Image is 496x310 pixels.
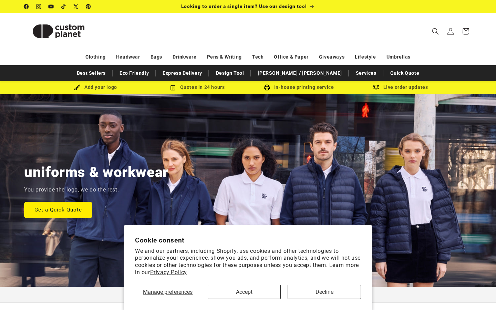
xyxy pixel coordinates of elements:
[173,51,196,63] a: Drinkware
[24,163,168,182] h2: uniforms & workwear
[373,84,379,91] img: Order updates
[135,248,361,276] p: We and our partners, including Shopify, use cookies and other technologies to personalize your ex...
[146,83,248,92] div: Quotes in 24 hours
[207,51,242,63] a: Pens & Writing
[24,185,119,195] p: You provide the logo, we do the rest.
[143,289,193,295] span: Manage preferences
[274,51,308,63] a: Office & Paper
[288,285,361,299] button: Decline
[151,51,162,63] a: Bags
[387,67,423,79] a: Quick Quote
[181,3,307,9] span: Looking to order a single item? Use our design tool
[254,67,345,79] a: [PERSON_NAME] / [PERSON_NAME]
[319,51,344,63] a: Giveaways
[116,67,152,79] a: Eco Friendly
[386,51,411,63] a: Umbrellas
[45,83,146,92] div: Add your logo
[116,51,140,63] a: Headwear
[264,84,270,91] img: In-house printing
[22,13,96,49] a: Custom Planet
[355,51,376,63] a: Lifestyle
[135,285,201,299] button: Manage preferences
[85,51,106,63] a: Clothing
[150,269,187,276] a: Privacy Policy
[135,236,361,244] h2: Cookie consent
[73,67,109,79] a: Best Sellers
[159,67,206,79] a: Express Delivery
[24,16,93,47] img: Custom Planet
[74,84,80,91] img: Brush Icon
[350,83,451,92] div: Live order updates
[170,84,176,91] img: Order Updates Icon
[352,67,380,79] a: Services
[208,285,281,299] button: Accept
[252,51,263,63] a: Tech
[428,24,443,39] summary: Search
[24,201,92,218] a: Get a Quick Quote
[213,67,248,79] a: Design Tool
[248,83,350,92] div: In-house printing service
